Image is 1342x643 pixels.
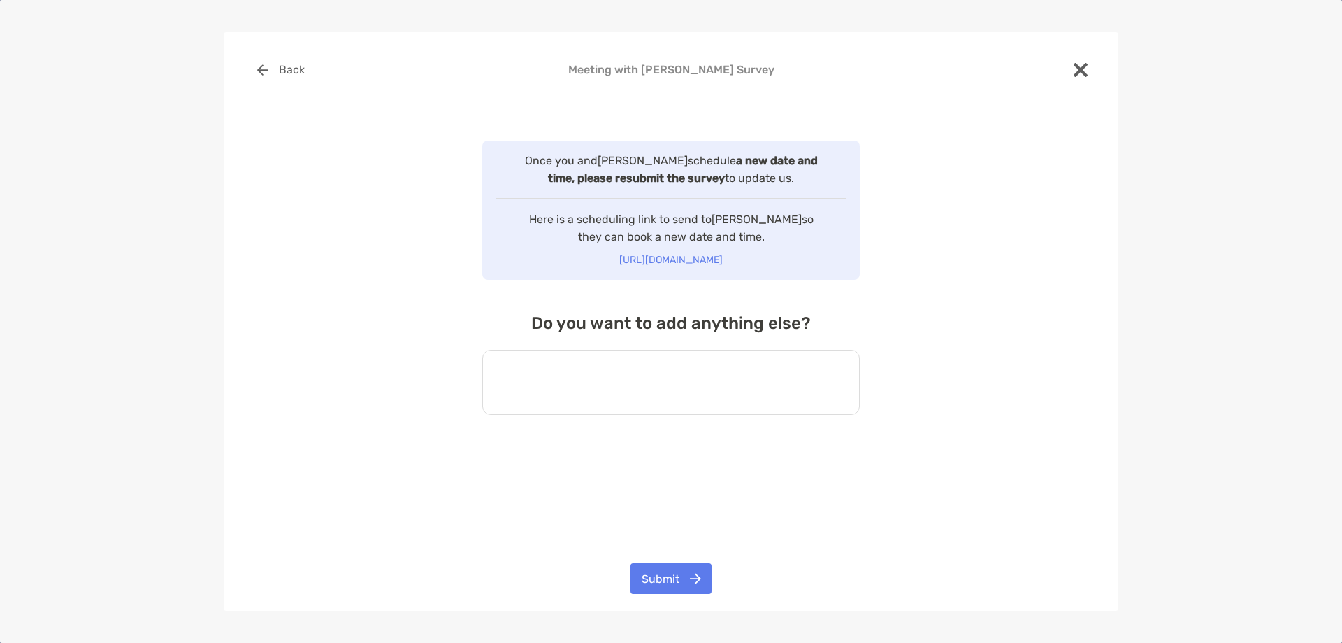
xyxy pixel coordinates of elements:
p: Here is a scheduling link to send to [PERSON_NAME] so they can book a new date and time. [519,211,823,246]
p: Once you and [PERSON_NAME] schedule to update us. [519,152,823,187]
h4: Do you want to add anything else? [482,313,860,333]
button: Back [246,55,315,85]
img: button icon [257,64,268,76]
p: [URL][DOMAIN_NAME] [491,251,851,269]
strong: a new date and time, please resubmit the survey [548,154,818,185]
img: button icon [690,573,701,584]
img: close modal [1074,63,1088,77]
button: Submit [630,563,712,594]
h4: Meeting with [PERSON_NAME] Survey [246,63,1096,76]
